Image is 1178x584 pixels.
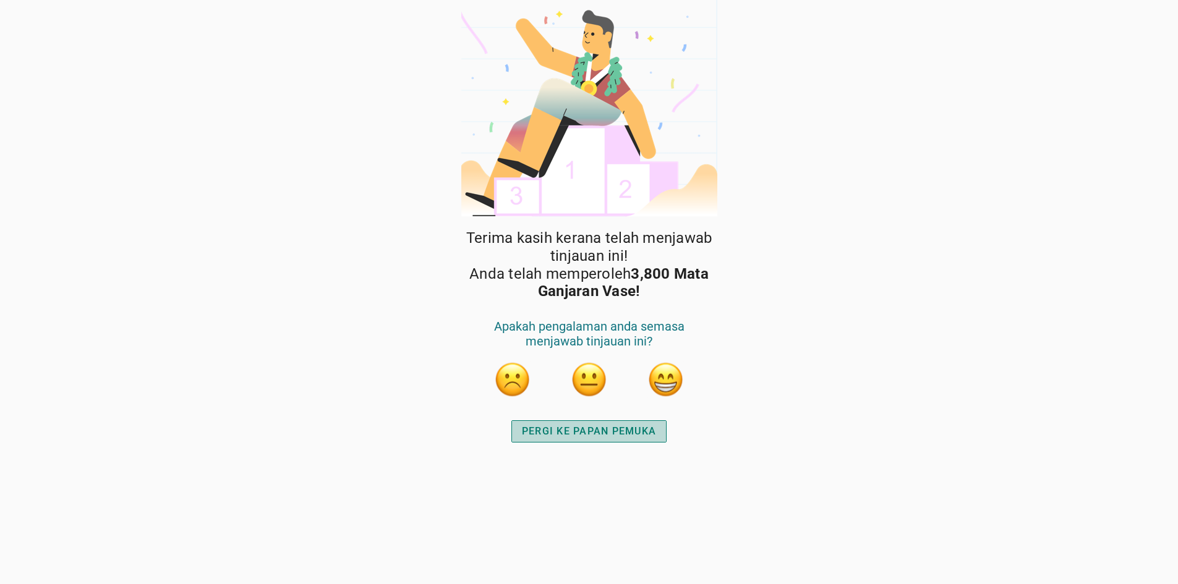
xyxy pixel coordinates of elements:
strong: 3,800 Mata Ganjaran Vase! [538,265,709,300]
span: Anda telah memperoleh [459,265,719,301]
div: Apakah pengalaman anda semasa menjawab tinjauan ini? [474,319,704,361]
button: PERGI KE PAPAN PEMUKA [511,420,667,442]
span: Terima kasih kerana telah menjawab tinjauan ini! [459,229,719,265]
div: PERGI KE PAPAN PEMUKA [522,424,656,439]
